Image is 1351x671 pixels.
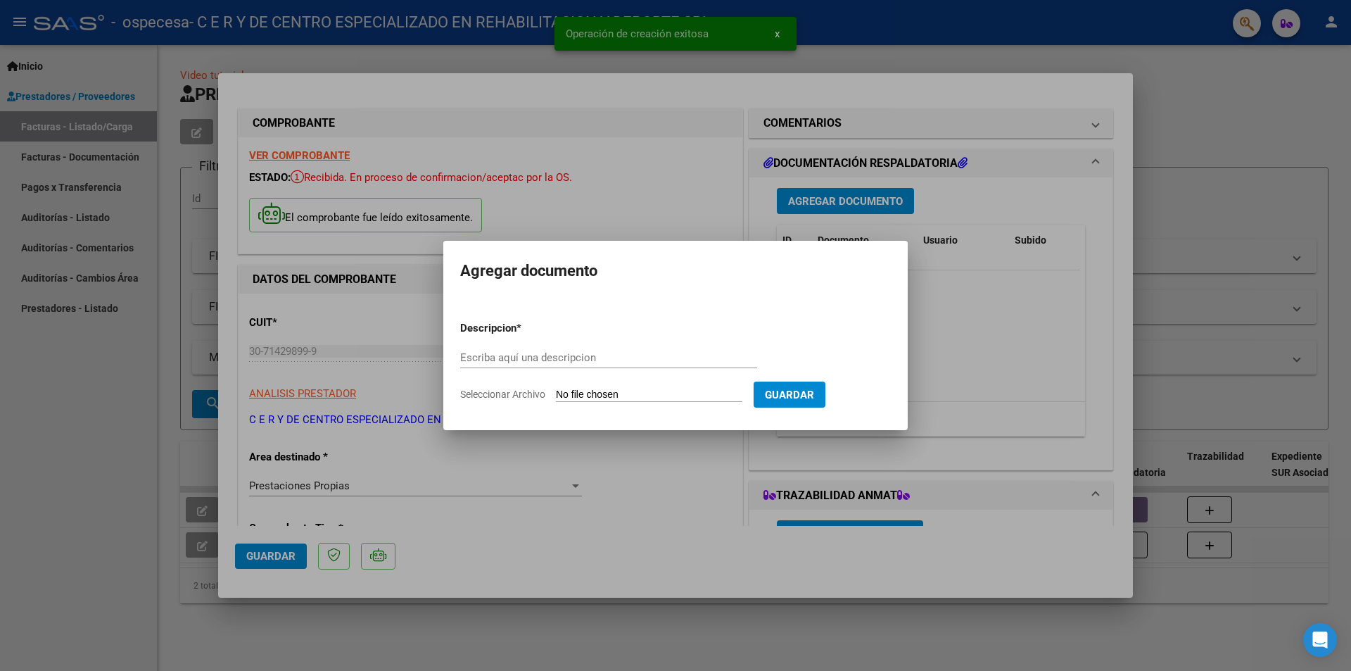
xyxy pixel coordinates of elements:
[460,389,545,400] span: Seleccionar Archivo
[460,258,891,284] h2: Agregar documento
[754,382,825,408] button: Guardar
[1303,623,1337,657] div: Open Intercom Messenger
[765,389,814,401] span: Guardar
[460,320,590,337] p: Descripcion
